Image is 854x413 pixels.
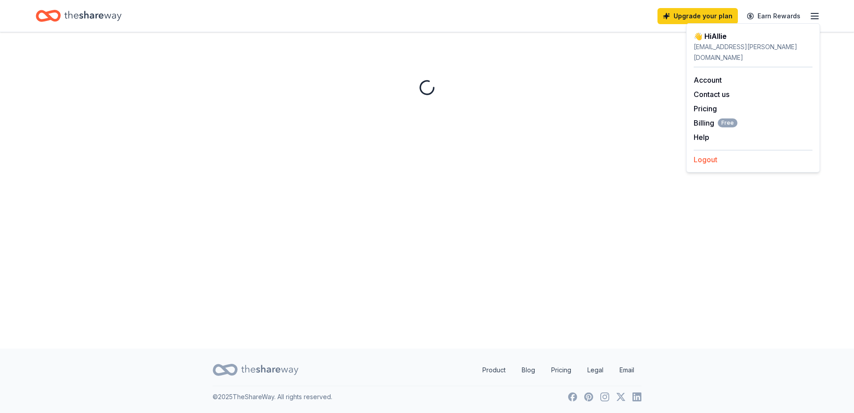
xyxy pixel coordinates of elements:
[741,8,806,24] a: Earn Rewards
[475,361,513,379] a: Product
[694,118,737,128] button: BillingFree
[694,42,812,63] div: [EMAIL_ADDRESS][PERSON_NAME][DOMAIN_NAME]
[475,361,641,379] nav: quick links
[544,361,578,379] a: Pricing
[694,132,709,143] button: Help
[580,361,611,379] a: Legal
[213,392,332,402] p: © 2025 TheShareWay. All rights reserved.
[694,76,722,84] a: Account
[694,104,717,113] a: Pricing
[694,118,737,128] span: Billing
[36,5,121,26] a: Home
[612,361,641,379] a: Email
[515,361,542,379] a: Blog
[694,154,717,165] button: Logout
[694,31,812,42] div: 👋 Hi Allie
[657,8,738,24] a: Upgrade your plan
[694,89,729,100] button: Contact us
[718,118,737,127] span: Free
